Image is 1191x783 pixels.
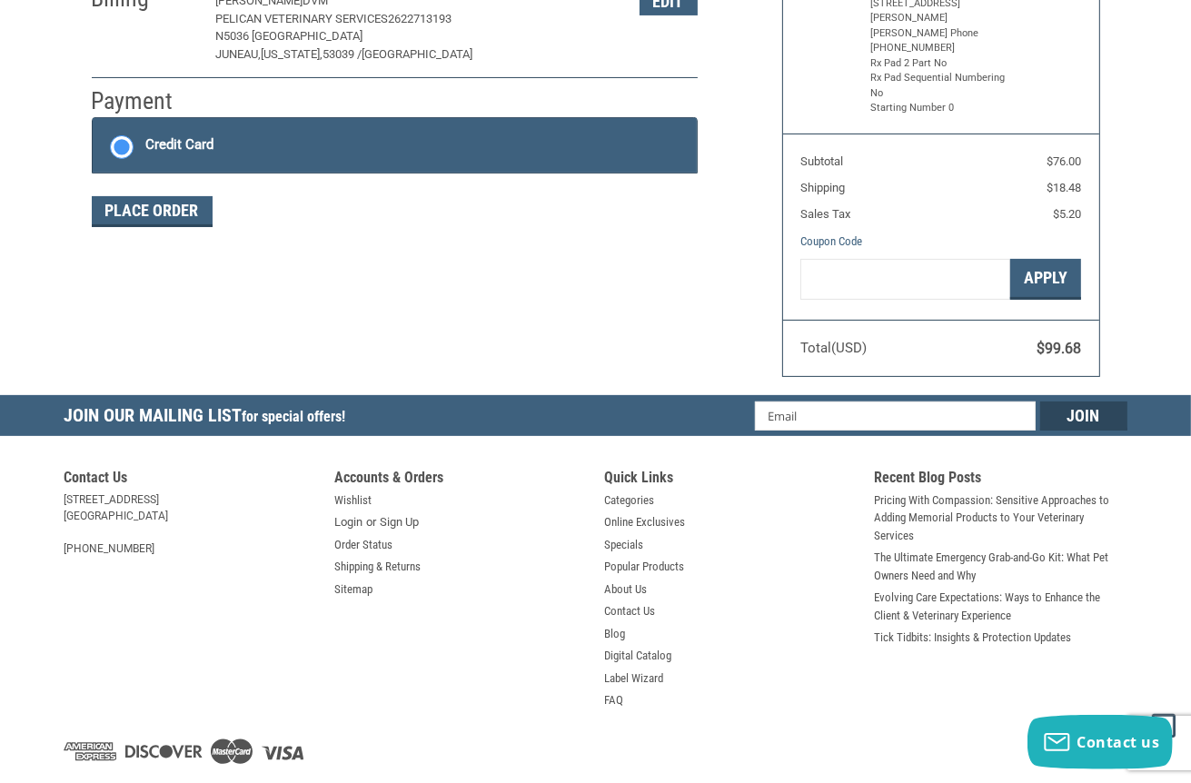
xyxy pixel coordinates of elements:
span: Contact us [1077,732,1160,752]
a: Order Status [334,536,392,554]
input: Gift Certificate or Coupon Code [800,259,1010,300]
a: Popular Products [604,558,684,576]
span: [US_STATE], [261,47,323,61]
button: Apply [1010,259,1081,300]
span: Shipping [800,181,845,194]
span: Subtotal [800,154,843,168]
span: PELICAN VETERINARY SERVICES [215,12,388,25]
div: Credit Card [145,130,213,160]
span: $76.00 [1047,154,1081,168]
span: 2622713193 [388,12,452,25]
a: Wishlist [334,491,372,510]
h5: Accounts & Orders [334,469,587,491]
a: The Ultimate Emergency Grab-and-Go Kit: What Pet Owners Need and Why [875,549,1127,584]
a: Blog [604,625,625,643]
input: Email [755,401,1036,431]
a: Online Exclusives [604,513,685,531]
a: Evolving Care Expectations: Ways to Enhance the Client & Veterinary Experience [875,589,1127,624]
a: Digital Catalog [604,647,671,665]
span: $18.48 [1047,181,1081,194]
span: [GEOGRAPHIC_DATA] [362,47,472,61]
h5: Quick Links [604,469,857,491]
a: Login [334,513,362,531]
a: Label Wizard [604,669,663,688]
span: JUNEAU, [215,47,261,61]
li: Rx Pad 2 Part No [870,56,1007,72]
input: Join [1040,401,1127,431]
li: Rx Pad Sequential Numbering No [870,71,1007,101]
a: Shipping & Returns [334,558,421,576]
span: Total (USD) [800,340,867,356]
a: Coupon Code [800,234,862,248]
span: $5.20 [1053,207,1081,221]
a: Specials [604,536,643,554]
h5: Recent Blog Posts [875,469,1127,491]
a: Sitemap [334,580,372,599]
a: FAQ [604,691,623,709]
span: $99.68 [1037,340,1081,357]
li: Starting Number 0 [870,101,1007,116]
button: Place Order [92,196,213,227]
span: Sales Tax [800,207,850,221]
address: [STREET_ADDRESS] [GEOGRAPHIC_DATA] [PHONE_NUMBER] [65,491,317,557]
a: Tick Tidbits: Insights & Protection Updates [875,629,1072,647]
a: Categories [604,491,654,510]
span: for special offers! [243,408,346,425]
span: N5036 [GEOGRAPHIC_DATA] [215,29,362,43]
h5: Contact Us [65,469,317,491]
h2: Payment [92,86,198,116]
a: Sign Up [380,513,419,531]
h5: Join Our Mailing List [65,395,355,441]
a: Pricing With Compassion: Sensitive Approaches to Adding Memorial Products to Your Veterinary Serv... [875,491,1127,545]
a: About Us [604,580,647,599]
a: Contact Us [604,602,655,620]
span: or [355,513,387,531]
span: 53039 / [323,47,362,61]
button: Contact us [1027,715,1173,769]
